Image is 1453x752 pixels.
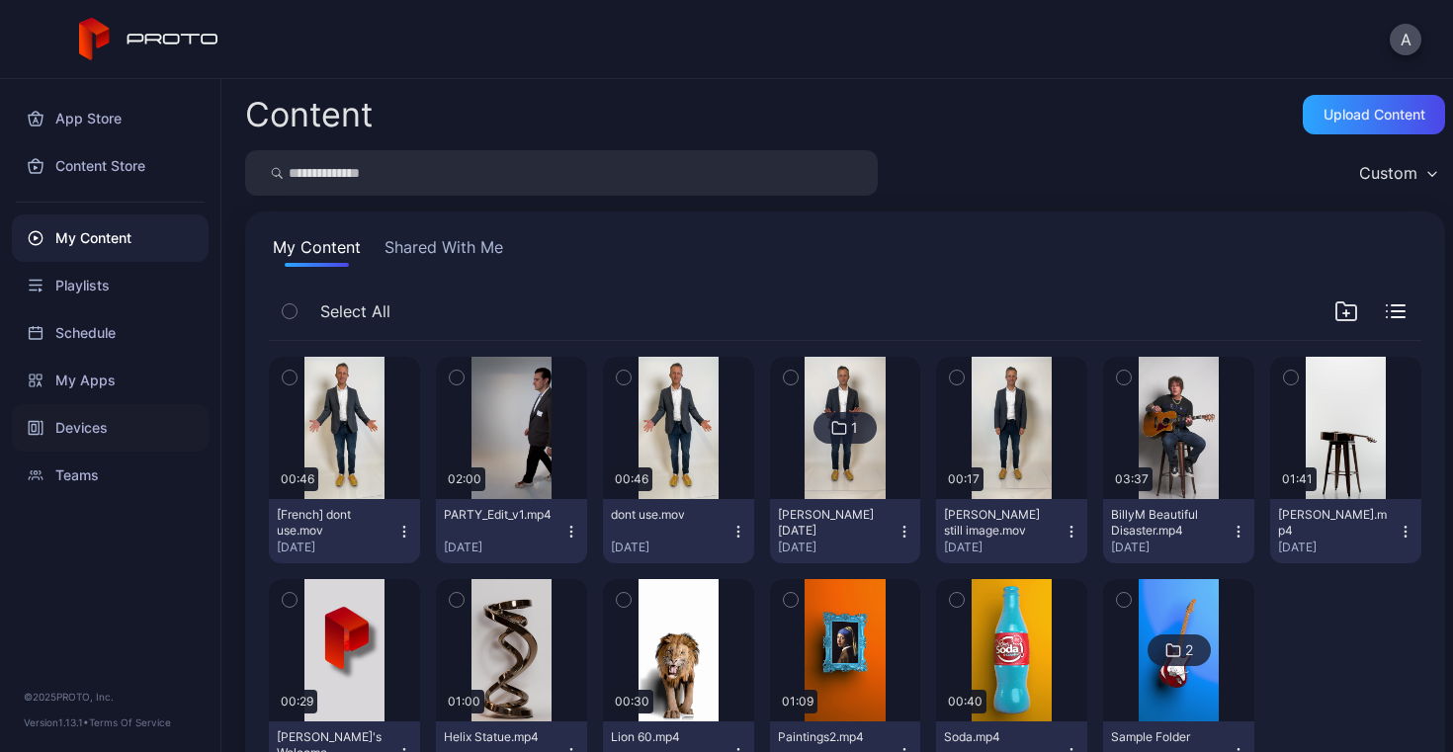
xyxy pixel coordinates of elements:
a: Playlists [12,262,209,309]
button: BillyM Beautiful Disaster.mp4[DATE] [1103,499,1254,563]
div: Soda.mp4 [944,729,1053,745]
div: Sample Folder [1111,729,1220,745]
div: Custom [1359,163,1417,183]
div: dont use.mov [611,507,720,523]
div: BillyM Beautiful Disaster.mp4 [1111,507,1220,539]
button: [PERSON_NAME] still image.mov[DATE] [936,499,1087,563]
button: [PERSON_NAME] [DATE][DATE] [770,499,921,563]
div: [DATE] [611,540,730,555]
a: Content Store [12,142,209,190]
a: Teams [12,452,209,499]
div: [French] dont use.mov [277,507,385,539]
button: dont use.mov[DATE] [603,499,754,563]
div: [DATE] [778,540,897,555]
a: Schedule [12,309,209,357]
button: My Content [269,235,365,267]
div: Helix Statue.mp4 [444,729,553,745]
div: [DATE] [1278,540,1398,555]
a: Terms Of Service [89,716,171,728]
div: 2 [1185,641,1193,659]
button: PARTY_Edit_v1.mp4[DATE] [436,499,587,563]
a: My Content [12,214,209,262]
a: App Store [12,95,209,142]
div: Paintings2.mp4 [778,729,887,745]
div: [DATE] [444,540,563,555]
button: A [1390,24,1421,55]
button: [PERSON_NAME].mp4[DATE] [1270,499,1421,563]
span: Select All [320,299,390,323]
a: Devices [12,404,209,452]
div: PARTY_Edit_v1.mp4 [444,507,553,523]
div: 1 [851,419,858,437]
button: Upload Content [1303,95,1445,134]
div: [DATE] [1111,540,1231,555]
button: Shared With Me [381,235,507,267]
button: [French] dont use.mov[DATE] [269,499,420,563]
a: My Apps [12,357,209,404]
div: [DATE] [944,540,1064,555]
div: Joel 11/21/2024 [778,507,887,539]
div: BillyM Silhouette.mp4 [1278,507,1387,539]
div: Joel still image.mov [944,507,1053,539]
div: Lion 60.mp4 [611,729,720,745]
div: © 2025 PROTO, Inc. [24,689,197,705]
span: Version 1.13.1 • [24,716,89,728]
button: Custom [1349,150,1445,196]
div: [DATE] [277,540,396,555]
div: Content [245,98,373,131]
div: Upload Content [1324,107,1425,123]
